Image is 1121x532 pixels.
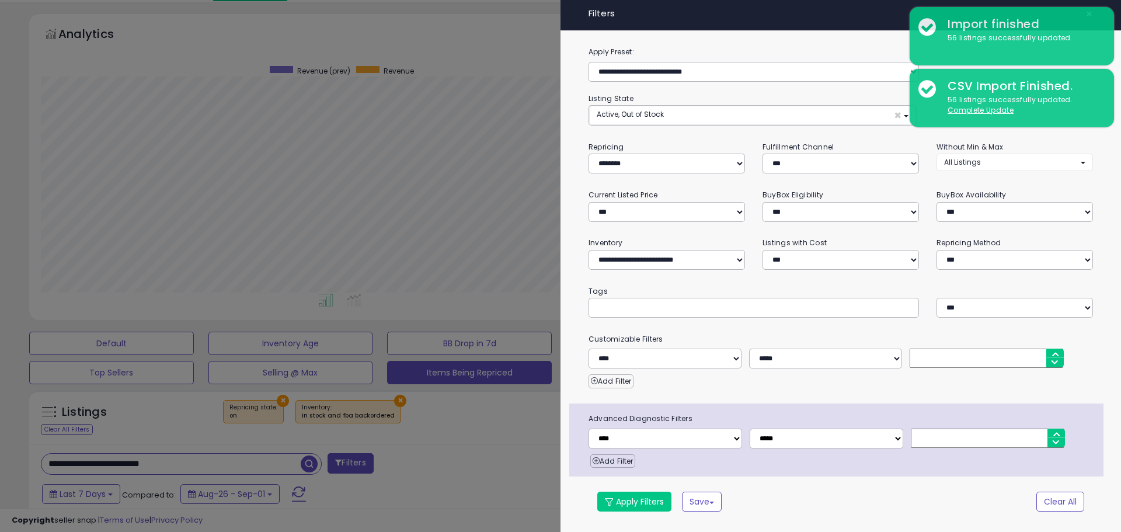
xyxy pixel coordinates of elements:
[939,95,1105,116] div: 56 listings successfully updated.
[589,106,916,125] button: Active, Out of Stock ×
[580,46,1102,58] label: Apply Preset:
[589,9,1093,19] h4: Filters
[580,412,1103,425] span: Advanced Diagnostic Filters
[763,190,823,200] small: BuyBox Eligibility
[1081,6,1098,22] button: ×
[939,16,1105,33] div: Import finished
[944,157,981,167] span: All Listings
[937,142,1004,152] small: Without Min & Max
[937,238,1001,248] small: Repricing Method
[1036,492,1084,512] button: Clear All
[597,492,671,512] button: Apply Filters
[682,492,722,512] button: Save
[948,105,1014,115] u: Complete Update
[937,154,1093,171] button: All Listings
[597,109,664,119] span: Active, Out of Stock
[589,374,633,388] button: Add Filter
[589,190,657,200] small: Current Listed Price
[939,33,1105,44] div: 56 listings successfully updated.
[763,238,827,248] small: Listings with Cost
[1085,6,1093,22] span: ×
[939,78,1105,95] div: CSV Import Finished.
[894,109,901,121] span: ×
[589,93,633,103] small: Listing State
[589,142,624,152] small: Repricing
[580,333,1102,346] small: Customizable Filters
[763,142,834,152] small: Fulfillment Channel
[590,454,635,468] button: Add Filter
[589,238,622,248] small: Inventory
[580,285,1102,298] small: Tags
[937,190,1006,200] small: BuyBox Availability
